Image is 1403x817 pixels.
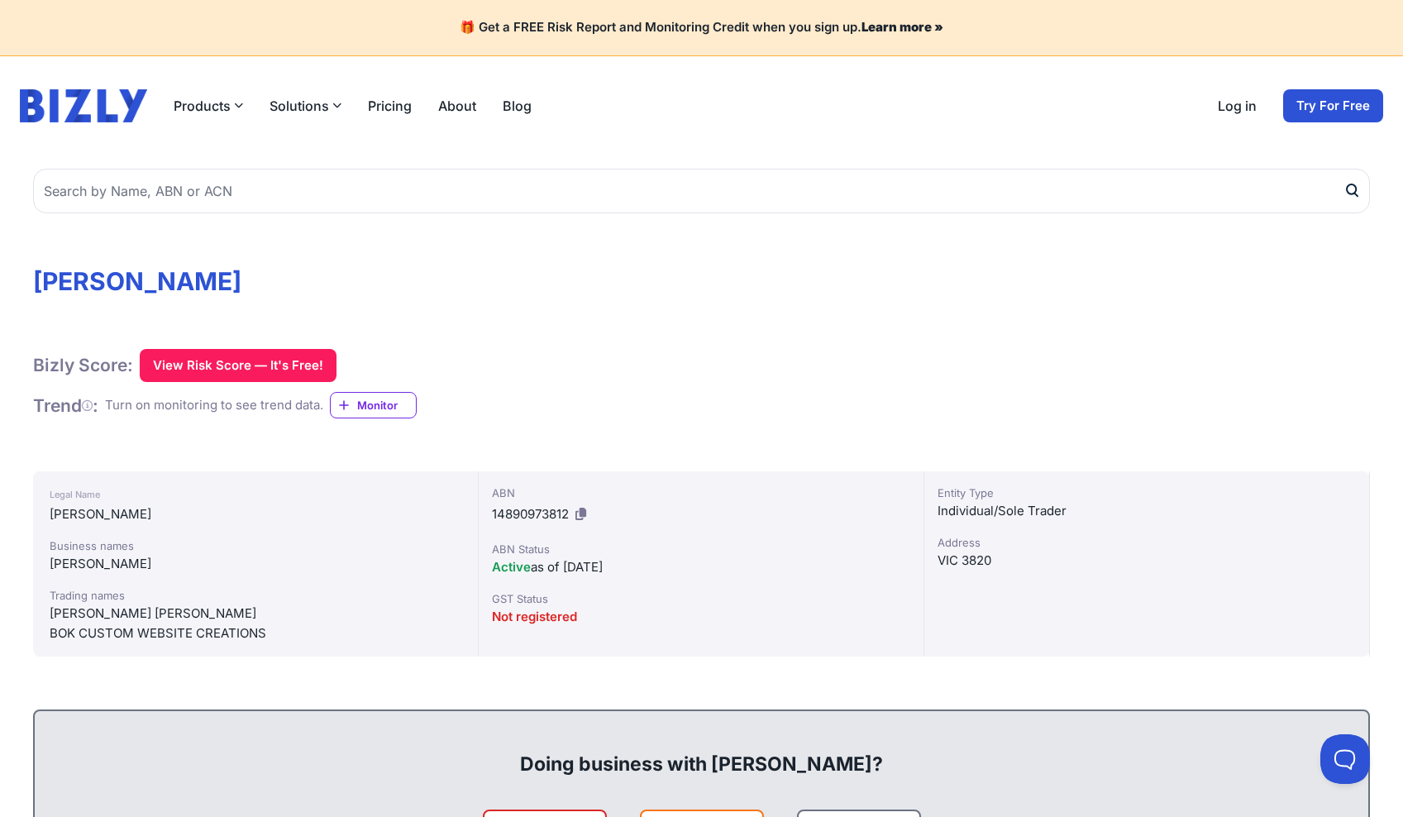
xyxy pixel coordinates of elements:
[357,397,416,413] span: Monitor
[33,394,98,417] h1: Trend :
[50,587,461,604] div: Trading names
[140,349,336,382] button: View Risk Score — It's Free!
[33,169,1370,213] input: Search by Name, ABN or ACN
[938,534,1356,551] div: Address
[105,396,323,415] div: Turn on monitoring to see trend data.
[33,266,1370,296] h1: [PERSON_NAME]
[1320,734,1370,784] iframe: Toggle Customer Support
[33,354,133,376] h1: Bizly Score:
[368,96,412,116] a: Pricing
[503,96,532,116] a: Blog
[51,724,1352,777] div: Doing business with [PERSON_NAME]?
[50,537,461,554] div: Business names
[50,623,461,643] div: BOK CUSTOM WEBSITE CREATIONS
[938,501,1356,521] div: Individual/Sole Trader
[938,485,1356,501] div: Entity Type
[492,506,569,522] span: 14890973812
[270,96,341,116] button: Solutions
[50,604,461,623] div: [PERSON_NAME] [PERSON_NAME]
[492,485,910,501] div: ABN
[1218,96,1257,116] a: Log in
[492,541,910,557] div: ABN Status
[438,96,476,116] a: About
[50,504,461,524] div: [PERSON_NAME]
[174,96,243,116] button: Products
[938,551,1356,571] div: VIC 3820
[492,609,577,624] span: Not registered
[1283,89,1383,122] a: Try For Free
[492,590,910,607] div: GST Status
[492,559,531,575] span: Active
[50,485,461,504] div: Legal Name
[20,20,1383,36] h4: 🎁 Get a FREE Risk Report and Monitoring Credit when you sign up.
[861,19,943,35] a: Learn more »
[492,557,910,577] div: as of [DATE]
[330,392,417,418] a: Monitor
[50,554,461,574] div: [PERSON_NAME]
